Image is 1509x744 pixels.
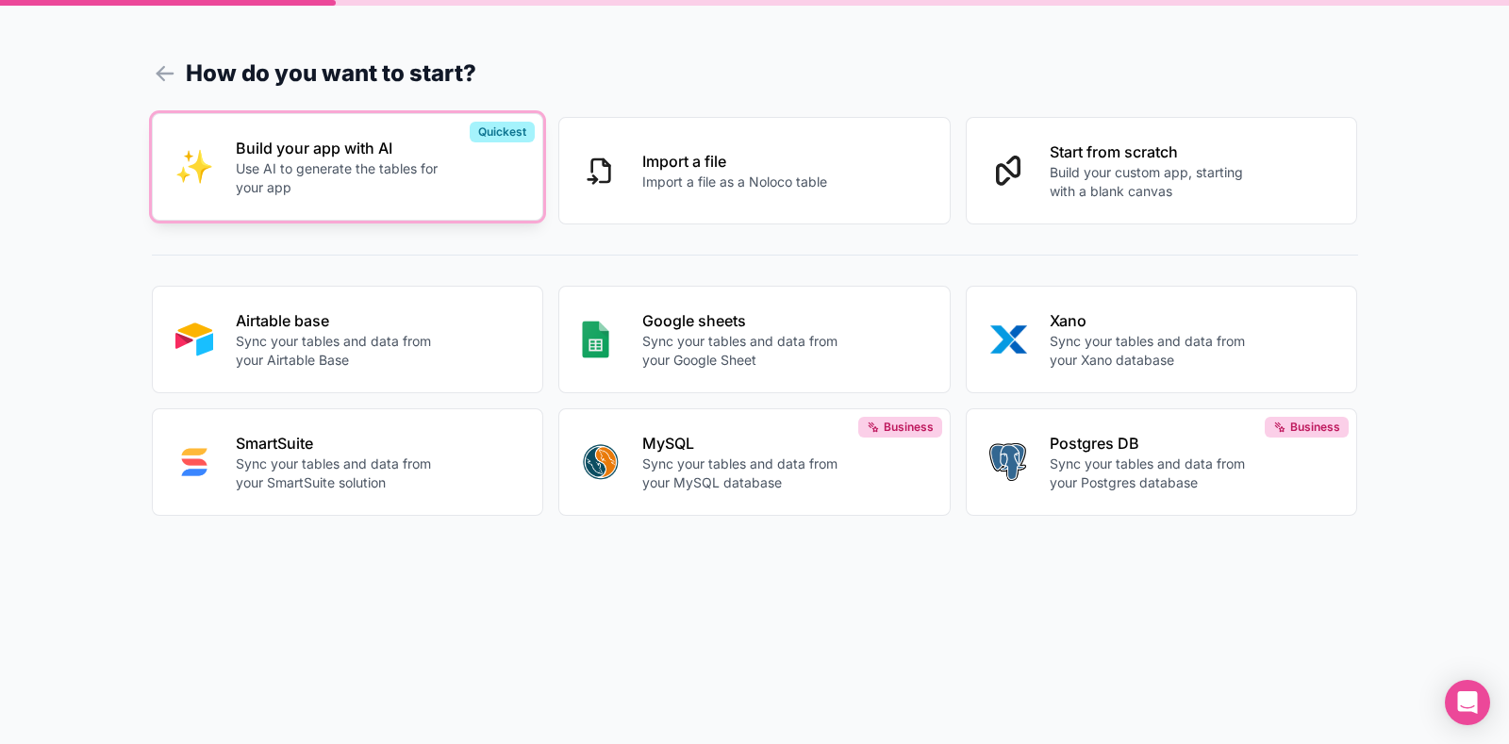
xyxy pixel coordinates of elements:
[642,309,852,332] p: Google sheets
[175,443,213,481] img: SMART_SUITE
[152,57,1358,91] h1: How do you want to start?
[175,321,213,358] img: AIRTABLE
[1290,420,1340,435] span: Business
[642,432,852,455] p: MySQL
[989,443,1026,481] img: POSTGRES
[558,117,951,224] button: Import a fileImport a file as a Noloco table
[236,309,445,332] p: Airtable base
[558,408,951,516] button: MYSQLMySQLSync your tables and data from your MySQL databaseBusiness
[1050,163,1259,201] p: Build your custom app, starting with a blank canvas
[175,148,213,186] img: INTERNAL_WITH_AI
[152,113,544,221] button: INTERNAL_WITH_AIBuild your app with AIUse AI to generate the tables for your appQuickest
[1445,680,1490,725] div: Open Intercom Messenger
[152,408,544,516] button: SMART_SUITESmartSuiteSync your tables and data from your SmartSuite solution
[884,420,934,435] span: Business
[1050,332,1259,370] p: Sync your tables and data from your Xano database
[1050,141,1259,163] p: Start from scratch
[558,286,951,393] button: GOOGLE_SHEETSGoogle sheetsSync your tables and data from your Google Sheet
[642,150,827,173] p: Import a file
[582,443,620,481] img: MYSQL
[642,173,827,191] p: Import a file as a Noloco table
[642,455,852,492] p: Sync your tables and data from your MySQL database
[582,321,609,358] img: GOOGLE_SHEETS
[470,122,535,142] div: Quickest
[989,321,1027,358] img: XANO
[1050,309,1259,332] p: Xano
[236,455,445,492] p: Sync your tables and data from your SmartSuite solution
[1050,455,1259,492] p: Sync your tables and data from your Postgres database
[236,332,445,370] p: Sync your tables and data from your Airtable Base
[642,332,852,370] p: Sync your tables and data from your Google Sheet
[966,117,1358,224] button: Start from scratchBuild your custom app, starting with a blank canvas
[966,408,1358,516] button: POSTGRESPostgres DBSync your tables and data from your Postgres databaseBusiness
[152,286,544,393] button: AIRTABLEAirtable baseSync your tables and data from your Airtable Base
[966,286,1358,393] button: XANOXanoSync your tables and data from your Xano database
[236,159,445,197] p: Use AI to generate the tables for your app
[236,137,445,159] p: Build your app with AI
[236,432,445,455] p: SmartSuite
[1050,432,1259,455] p: Postgres DB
